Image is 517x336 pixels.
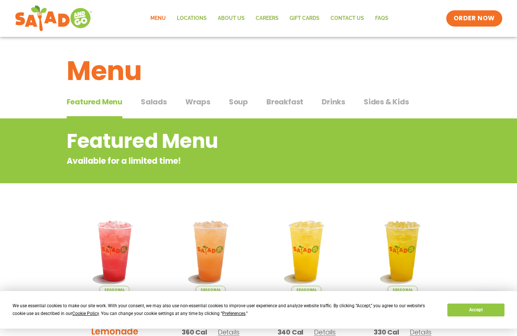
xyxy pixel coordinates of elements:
[229,96,248,107] span: Soup
[370,10,394,27] a: FAQs
[171,10,212,27] a: Locations
[360,208,445,294] img: Product photo for Mango Grove Lemonade
[266,96,303,107] span: Breakfast
[141,96,167,107] span: Salads
[222,311,245,316] span: Preferences
[145,10,171,27] a: Menu
[284,10,325,27] a: GIFT CARDS
[196,286,226,294] span: Seasonal
[145,10,394,27] nav: Menu
[264,208,349,294] img: Product photo for Sunkissed Yuzu Lemonade
[446,10,502,27] a: ORDER NOW
[168,208,253,294] img: Product photo for Summer Stone Fruit Lemonade
[72,208,157,294] img: Product photo for Blackberry Bramble Lemonade
[67,126,391,156] h2: Featured Menu
[67,94,451,119] div: Tabbed content
[13,302,439,318] div: We use essential cookies to make our site work. With your consent, we may also use non-essential ...
[388,286,418,294] span: Seasonal
[454,14,495,23] span: ORDER NOW
[67,155,391,167] p: Available for a limited time!
[212,10,250,27] a: About Us
[99,286,129,294] span: Seasonal
[67,96,122,107] span: Featured Menu
[250,10,284,27] a: Careers
[291,286,321,294] span: Seasonal
[185,96,210,107] span: Wraps
[447,304,504,316] button: Accept
[72,311,99,316] span: Cookie Policy
[325,10,370,27] a: Contact Us
[322,96,345,107] span: Drinks
[67,51,451,91] h1: Menu
[364,96,409,107] span: Sides & Kids
[15,4,92,33] img: new-SAG-logo-768×292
